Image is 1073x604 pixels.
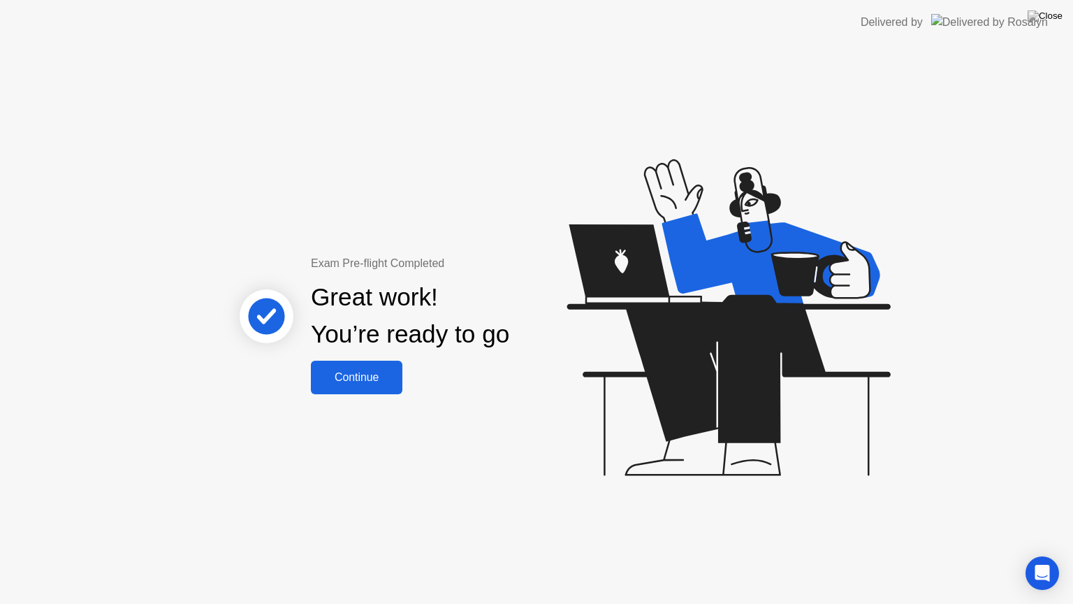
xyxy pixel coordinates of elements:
[1025,556,1059,590] div: Open Intercom Messenger
[861,14,923,31] div: Delivered by
[315,371,398,384] div: Continue
[1028,10,1063,22] img: Close
[311,279,509,353] div: Great work! You’re ready to go
[311,361,402,394] button: Continue
[311,255,599,272] div: Exam Pre-flight Completed
[931,14,1048,30] img: Delivered by Rosalyn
